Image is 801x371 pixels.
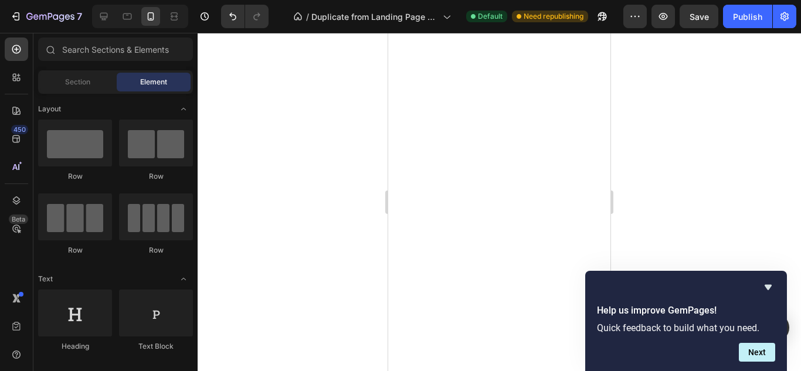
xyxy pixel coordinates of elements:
span: Layout [38,104,61,114]
span: Need republishing [524,11,583,22]
span: Duplicate from Landing Page - [DATE] 16:13:49 [311,11,438,23]
div: Heading [38,341,112,352]
button: Publish [723,5,772,28]
button: Next question [739,343,775,362]
button: Save [680,5,718,28]
div: Publish [733,11,762,23]
span: / [306,11,309,23]
div: Row [38,245,112,256]
button: Hide survey [761,280,775,294]
div: Row [38,171,112,182]
div: 450 [11,125,28,134]
span: Toggle open [174,100,193,118]
div: Text Block [119,341,193,352]
span: Default [478,11,503,22]
p: Quick feedback to build what you need. [597,322,775,333]
span: Text [38,274,53,284]
div: Beta [9,215,28,224]
div: Help us improve GemPages! [597,280,775,362]
div: Row [119,245,193,256]
h2: Help us improve GemPages! [597,304,775,318]
input: Search Sections & Elements [38,38,193,61]
div: Undo/Redo [221,5,269,28]
p: 7 [77,9,82,23]
iframe: Design area [388,33,610,371]
button: 7 [5,5,87,28]
span: Element [140,77,167,87]
span: Section [65,77,90,87]
span: Toggle open [174,270,193,288]
span: Save [690,12,709,22]
div: Row [119,171,193,182]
